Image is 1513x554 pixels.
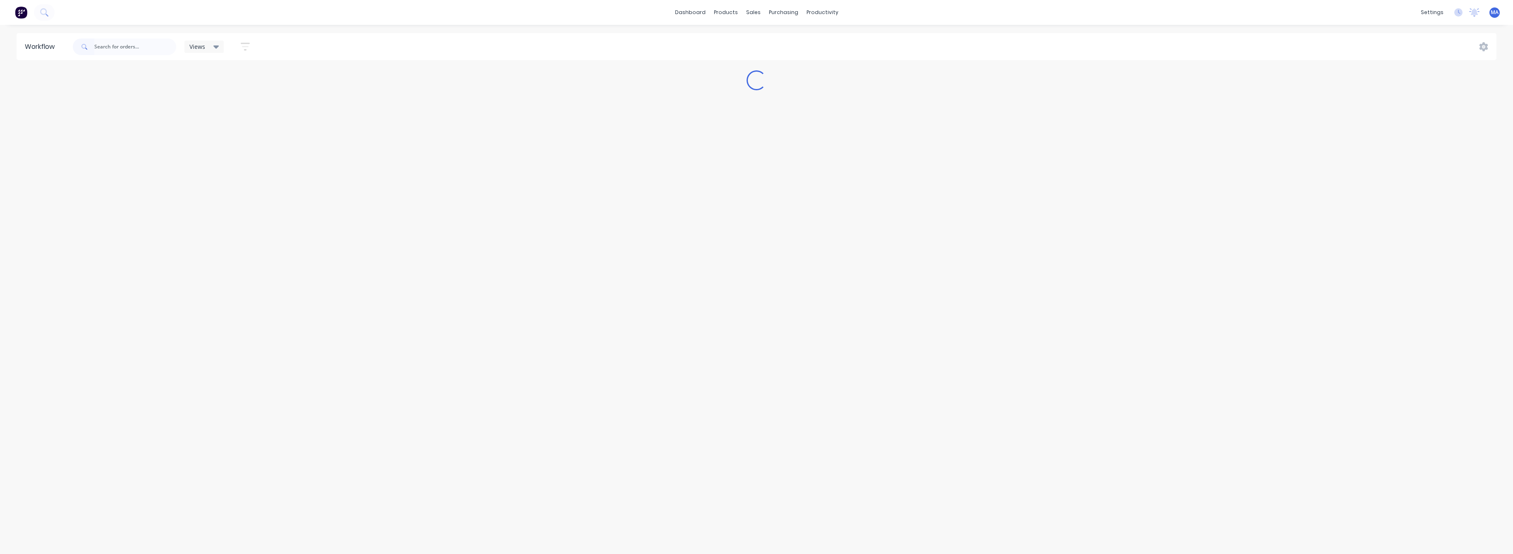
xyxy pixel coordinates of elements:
[1417,6,1448,19] div: settings
[1491,9,1499,16] span: MA
[710,6,742,19] div: products
[94,39,176,55] input: Search for orders...
[742,6,765,19] div: sales
[802,6,843,19] div: productivity
[765,6,802,19] div: purchasing
[15,6,27,19] img: Factory
[25,42,59,52] div: Workflow
[671,6,710,19] a: dashboard
[189,42,205,51] span: Views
